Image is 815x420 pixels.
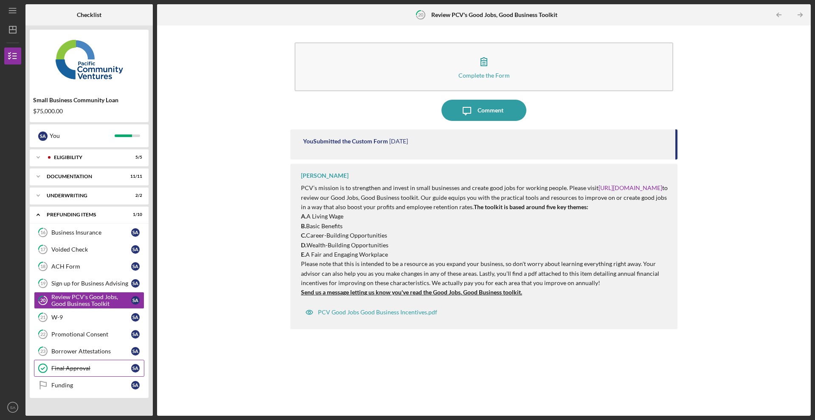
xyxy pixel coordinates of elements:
div: S A [131,262,140,271]
text: SA [10,405,16,410]
div: Comment [478,100,503,121]
div: Voided Check [51,246,131,253]
p: PCV’s mission is to strengthen and invest in small businesses and create good jobs for working pe... [301,183,669,212]
a: 16Business InsuranceSA [34,224,144,241]
div: You Submitted the Custom Form [303,138,388,145]
tspan: 20 [418,12,424,17]
tspan: 21 [40,315,45,320]
div: 11 / 11 [127,174,142,179]
a: [URL][DOMAIN_NAME] [599,184,662,191]
p: Basic Benefits [301,221,669,231]
b: Review PCV's Good Jobs, Good Business Toolkit [431,11,557,18]
div: You [50,129,115,143]
a: 19Sign up for Business AdvisingSA [34,275,144,292]
div: Promotional Consent [51,331,131,338]
div: Complete the Form [458,72,510,78]
strong: A. [301,213,306,220]
tspan: 23 [40,349,45,354]
a: 22Promotional ConsentSA [34,326,144,343]
div: W-9 [51,314,131,321]
div: S A [131,296,140,305]
div: S A [131,381,140,389]
div: S A [131,279,140,288]
div: 2 / 2 [127,193,142,198]
strong: The toolkit is based around five key themes: [474,203,588,210]
p: Please note that this is intended to be a resource as you expand your business, so don't worry ab... [301,259,669,288]
div: [PERSON_NAME] [301,172,348,179]
tspan: 22 [40,332,45,337]
div: $75,000.00 [33,108,145,115]
strong: D. [301,241,306,249]
div: Borrower Attestations [51,348,131,355]
div: 1 / 10 [127,212,142,217]
strong: C. [301,232,306,239]
div: ACH Form [51,263,131,270]
button: Complete the Form [295,42,673,91]
img: Product logo [30,34,149,85]
strong: Send us a message letting us know you've read the Good Jobs, Good Business toolkit. [301,288,522,296]
div: S A [131,228,140,237]
a: 20Review PCV's Good Jobs, Good Business ToolkitSA [34,292,144,309]
a: 23Borrower AttestationsSA [34,343,144,360]
a: 21W-9SA [34,309,144,326]
p: A Living Wage [301,212,669,221]
button: SA [4,399,21,416]
div: Business Insurance [51,229,131,236]
a: Final ApprovalSA [34,360,144,377]
div: Review PCV's Good Jobs, Good Business Toolkit [51,294,131,307]
strong: E. [301,251,306,258]
div: S A [131,313,140,322]
div: Prefunding Items [47,212,121,217]
a: 18ACH FormSA [34,258,144,275]
div: S A [131,364,140,372]
p: Wealth-Building Opportunities [301,241,669,250]
tspan: 19 [40,281,46,286]
p: Career-Building Opportunities [301,231,669,240]
div: S A [131,347,140,356]
tspan: 18 [40,264,45,269]
div: Eligibility [54,155,121,160]
div: S A [131,245,140,254]
a: FundingSA [34,377,144,394]
strong: B. [301,222,306,230]
tspan: 17 [40,247,46,252]
div: Documentation [47,174,121,179]
button: Comment [441,100,526,121]
div: S A [131,330,140,339]
div: 5 / 5 [127,155,142,160]
p: A Fair and Engaging Workplace [301,250,669,259]
button: PCV Good Jobs Good Business Incentives.pdf [301,304,441,321]
b: Checklist [77,11,101,18]
div: Sign up for Business Advising [51,280,131,287]
div: PCV Good Jobs Good Business Incentives.pdf [318,309,437,316]
div: Funding [51,382,131,389]
tspan: 20 [40,298,46,303]
div: Small Business Community Loan [33,97,145,104]
a: 17Voided CheckSA [34,241,144,258]
div: Final Approval [51,365,131,372]
time: 2025-10-02 05:22 [389,138,408,145]
tspan: 16 [40,230,46,235]
div: S A [38,132,48,141]
div: Underwriting [47,193,121,198]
